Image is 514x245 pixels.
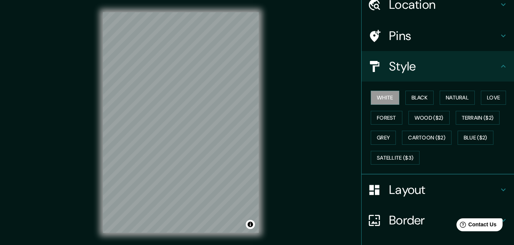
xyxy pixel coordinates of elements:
div: Border [362,205,514,235]
div: Pins [362,21,514,51]
h4: Style [389,59,499,74]
h4: Pins [389,28,499,43]
button: Cartoon ($2) [402,131,452,145]
iframe: Help widget launcher [446,215,506,237]
button: Terrain ($2) [456,111,500,125]
button: Grey [371,131,396,145]
h4: Border [389,213,499,228]
button: Love [481,91,506,105]
h4: Layout [389,182,499,197]
button: Forest [371,111,402,125]
button: Natural [440,91,475,105]
div: Layout [362,175,514,205]
button: Wood ($2) [408,111,450,125]
button: Satellite ($3) [371,151,420,165]
button: Black [405,91,434,105]
div: Style [362,51,514,82]
canvas: Map [103,12,259,233]
button: White [371,91,399,105]
button: Blue ($2) [458,131,493,145]
button: Toggle attribution [246,220,255,229]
